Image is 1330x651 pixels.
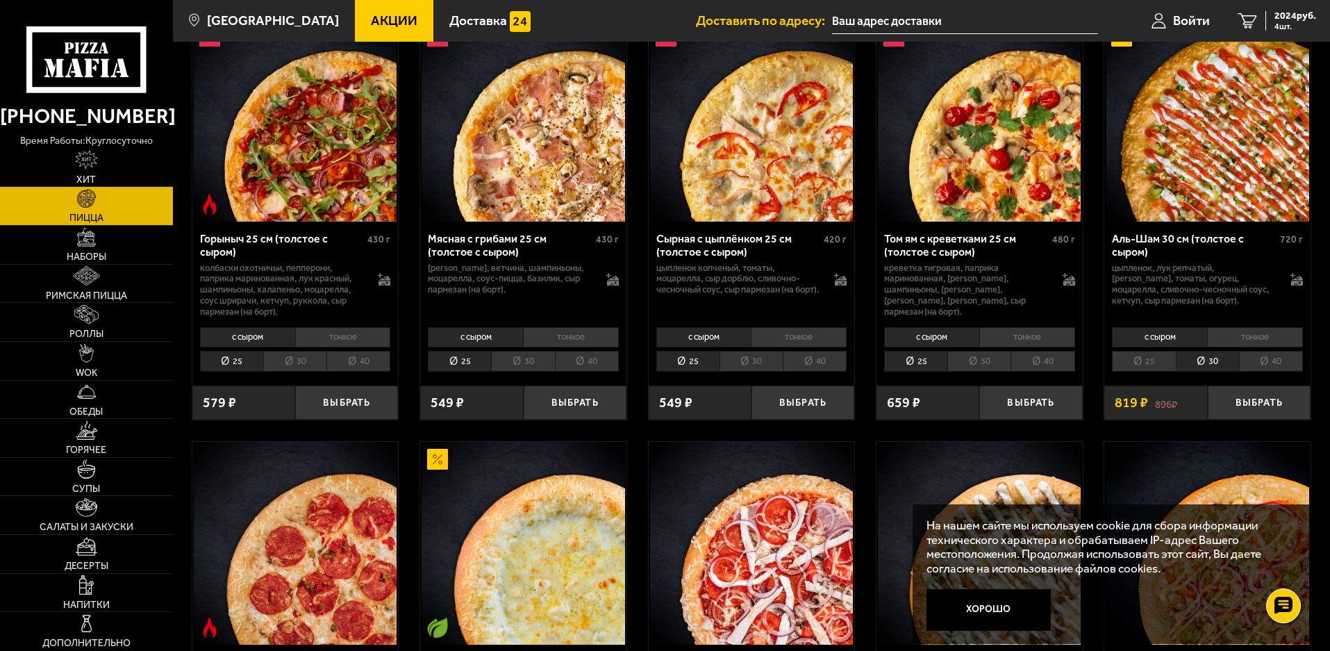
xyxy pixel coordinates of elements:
span: Наборы [67,252,106,262]
img: Аль-Шам 30 см (толстое с сыром) [1106,19,1309,222]
p: креветка тигровая, паприка маринованная, [PERSON_NAME], шампиньоны, [PERSON_NAME], [PERSON_NAME],... [884,263,1049,318]
button: Выбрать [979,386,1082,420]
a: Петровская 25 см (толстое с сыром) [649,442,855,645]
li: 40 [783,351,847,372]
span: Хит [76,175,96,185]
li: тонкое [295,327,391,347]
li: с сыром [656,327,751,347]
p: колбаски Охотничьи, пепперони, паприка маринованная, лук красный, шампиньоны, халапеньо, моцарелл... [200,263,365,318]
input: Ваш адрес доставки [832,8,1098,34]
li: 40 [555,351,619,372]
a: НовинкаСырная с цыплёнком 25 см (толстое с сыром) [649,19,855,222]
a: АкционныйАль-Шам 30 см (толстое с сыром) [1104,19,1311,222]
a: Грибная с цыплёнком и сулугуни 25 см (толстое с сыром) [876,442,1083,645]
img: Горыныч 25 см (толстое с сыром) [194,19,397,222]
span: Пицца [69,213,103,223]
img: Вегетарианское блюдо [427,618,448,638]
div: Горыныч 25 см (толстое с сыром) [200,232,365,258]
span: Горячее [66,445,106,455]
span: 430 г [596,233,619,245]
span: Римская пицца [46,291,127,301]
button: Выбрать [751,386,854,420]
img: 15daf4d41897b9f0e9f617042186c801.svg [510,11,531,32]
li: с сыром [200,327,295,347]
li: 25 [1112,351,1175,372]
span: Десерты [65,561,108,571]
span: 659 ₽ [887,396,920,410]
img: Том ям с креветками 25 см (толстое с сыром) [878,19,1081,222]
span: Войти [1173,14,1210,27]
span: 549 ₽ [659,396,692,410]
span: 420 г [824,233,847,245]
img: Мясная с грибами 25 см (толстое с сыром) [422,19,624,222]
img: Грибная с цыплёнком и сулугуни 25 см (толстое с сыром) [878,442,1081,645]
li: с сыром [884,327,979,347]
span: Супы [72,484,100,494]
span: Дополнительно [42,638,131,648]
span: Обеды [69,407,103,417]
li: с сыром [1112,327,1207,347]
span: 579 ₽ [203,396,236,410]
a: НовинкаМясная с грибами 25 см (толстое с сыром) [420,19,626,222]
span: 430 г [367,233,390,245]
li: тонкое [751,327,847,347]
li: 25 [656,351,720,372]
img: Пепперони Пиканто 25 см (толстое с сыром) [194,442,397,645]
li: 40 [1011,351,1074,372]
span: [GEOGRAPHIC_DATA] [207,14,339,27]
li: тонкое [523,327,619,347]
li: 25 [200,351,263,372]
span: WOK [76,368,97,378]
a: НовинкаОстрое блюдоГорыныч 25 см (толстое с сыром) [192,19,399,222]
span: 4 шт. [1274,22,1316,31]
li: 30 [491,351,554,372]
li: 40 [1239,351,1303,372]
span: Доставить по адресу: [696,14,832,27]
div: Мясная с грибами 25 см (толстое с сыром) [428,232,592,258]
div: Аль-Шам 30 см (толстое с сыром) [1112,232,1277,258]
span: 2024 руб. [1274,11,1316,21]
p: цыпленок копченый, томаты, моцарелла, сыр дорблю, сливочно-чесночный соус, сыр пармезан (на борт). [656,263,821,296]
li: 30 [720,351,783,372]
li: 30 [947,351,1011,372]
span: 720 г [1280,233,1303,245]
li: 25 [428,351,491,372]
img: Чикен Фреш 25 см (толстое с сыром) [1106,442,1309,645]
span: Акции [371,14,417,27]
img: Акционный [427,449,448,470]
span: Напитки [63,600,110,610]
a: АкционныйВегетарианское блюдо4 сыра 25 см (толстое с сыром) [420,442,626,645]
p: цыпленок, лук репчатый, [PERSON_NAME], томаты, огурец, моцарелла, сливочно-чесночный соус, кетчуп... [1112,263,1277,307]
img: Острое блюдо [199,618,220,638]
button: Выбрать [1208,386,1311,420]
button: Хорошо [926,589,1051,631]
span: Салаты и закуски [40,522,133,532]
li: тонкое [1207,327,1303,347]
button: Выбрать [295,386,398,420]
s: 896 ₽ [1155,396,1177,410]
span: 819 ₽ [1115,396,1148,410]
a: Чикен Фреш 25 см (толстое с сыром) [1104,442,1311,645]
li: 30 [263,351,326,372]
p: На нашем сайте мы используем cookie для сбора информации технического характера и обрабатываем IP... [926,518,1290,576]
a: НовинкаТом ям с креветками 25 см (толстое с сыром) [876,19,1083,222]
li: 25 [884,351,947,372]
span: Доставка [449,14,507,27]
img: Острое блюдо [199,194,220,215]
img: Сырная с цыплёнком 25 см (толстое с сыром) [650,19,853,222]
button: Выбрать [524,386,626,420]
li: 30 [1176,351,1239,372]
p: [PERSON_NAME], ветчина, шампиньоны, моцарелла, соус-пицца, базилик, сыр пармезан (на борт). [428,263,592,296]
li: с сыром [428,327,523,347]
li: 40 [326,351,390,372]
div: Сырная с цыплёнком 25 см (толстое с сыром) [656,232,821,258]
li: тонкое [979,327,1075,347]
a: Острое блюдоПепперони Пиканто 25 см (толстое с сыром) [192,442,399,645]
img: Петровская 25 см (толстое с сыром) [650,442,853,645]
span: 549 ₽ [431,396,464,410]
img: 4 сыра 25 см (толстое с сыром) [422,442,624,645]
div: Том ям с креветками 25 см (толстое с сыром) [884,232,1049,258]
span: 480 г [1052,233,1075,245]
span: Роллы [69,329,103,339]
